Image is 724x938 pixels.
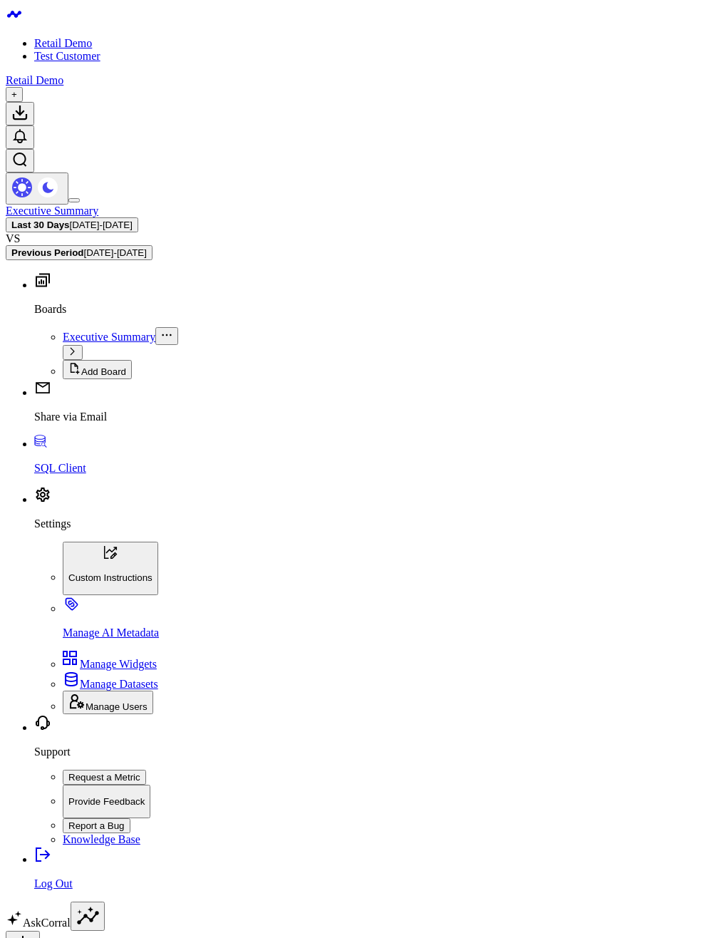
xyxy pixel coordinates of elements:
[63,542,158,595] button: Custom Instructions
[11,247,83,258] b: Previous Period
[6,245,152,260] button: Previous Period[DATE]-[DATE]
[6,74,63,86] a: Retail Demo
[34,438,718,475] a: SQL Client
[6,149,34,172] button: Open search
[63,627,718,639] p: Manage AI Metadata
[34,517,718,530] p: Settings
[34,462,718,475] p: SQL Client
[63,360,132,379] button: Add Board
[6,87,23,102] button: +
[11,220,70,230] b: Last 30 Days
[63,691,153,714] button: Manage Users
[63,770,146,785] button: Request a Metric
[6,232,718,245] div: VS
[63,331,155,343] a: Executive Summary
[68,572,152,583] p: Custom Instructions
[34,746,718,758] p: Support
[63,658,157,670] a: Manage Widgets
[63,602,718,639] a: Manage AI Metadata
[11,89,17,100] span: +
[34,37,92,49] a: Retail Demo
[34,50,100,62] a: Test Customer
[63,833,140,845] a: Knowledge Base
[63,785,150,819] button: Provide Feedback
[6,217,138,232] button: Last 30 Days[DATE]-[DATE]
[80,678,158,690] span: Manage Datasets
[34,853,718,890] a: Log Out
[68,796,145,807] p: Provide Feedback
[6,205,98,217] a: Executive Summary
[34,411,718,423] p: Share via Email
[70,220,133,230] span: [DATE] - [DATE]
[83,247,146,258] span: [DATE] - [DATE]
[63,818,130,833] button: Report a Bug
[34,303,718,316] p: Boards
[86,701,148,712] span: Manage Users
[6,917,71,929] a: AskCorral
[34,877,718,890] p: Log Out
[63,678,158,690] a: Manage Datasets
[80,658,157,670] span: Manage Widgets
